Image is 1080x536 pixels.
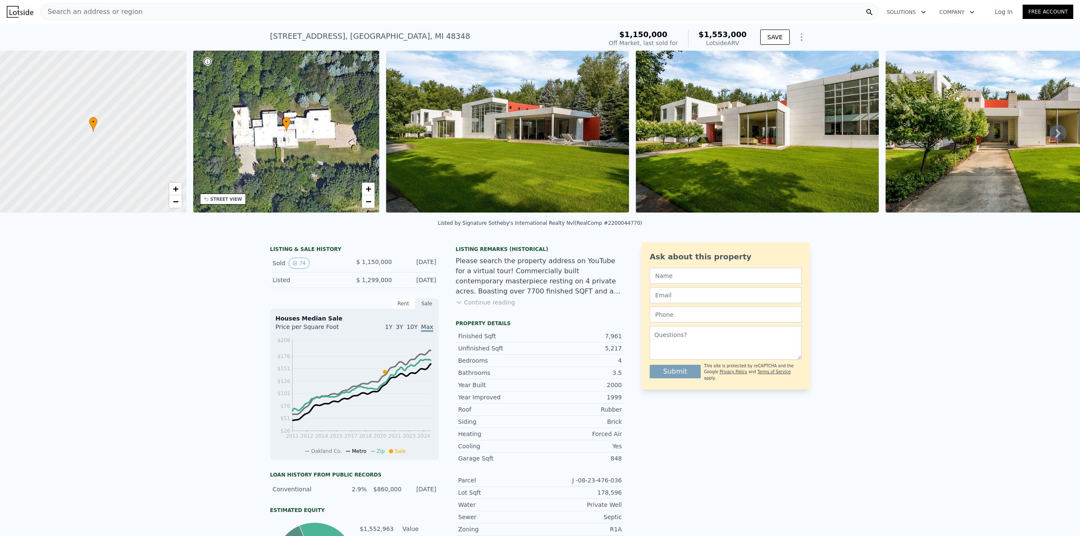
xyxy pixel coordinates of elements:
div: 178,596 [540,488,622,497]
span: $ 1,150,000 [356,259,392,265]
a: Zoom in [362,183,375,195]
div: $860,000 [372,485,401,493]
td: Value [401,524,439,533]
div: Rubber [540,405,622,414]
div: Year Improved [458,393,540,401]
div: [STREET_ADDRESS] , [GEOGRAPHIC_DATA] , MI 48348 [270,30,470,42]
td: $1,552,963 [359,524,394,533]
div: Listed [273,276,348,284]
div: [DATE] [407,485,436,493]
button: Submit [650,365,701,378]
div: Sale [415,298,439,309]
div: [DATE] [399,276,436,284]
tspan: $101 [277,391,290,396]
div: LISTING & SALE HISTORY [270,246,439,254]
div: J -08-23-476-036 [540,476,622,485]
span: + [173,183,178,194]
span: + [366,183,371,194]
tspan: 2014 [315,433,328,439]
div: Rent [391,298,415,309]
div: Off Market, last sold for [609,39,678,47]
tspan: 2012 [300,433,313,439]
div: Brick [540,417,622,426]
img: Sale: 63800515 Parcel: 58377825 [636,51,879,213]
div: Unfinished Sqft [458,344,540,353]
div: • [89,117,97,132]
div: Please search the property address on YouTube for a virtual tour! Commercially built contemporary... [456,256,624,296]
div: R1A [540,525,622,533]
div: Year Built [458,381,540,389]
span: • [89,118,97,126]
div: Ask about this property [650,251,802,263]
div: Septic [540,513,622,521]
span: Sale [395,448,406,454]
a: Zoom in [169,183,182,195]
input: Phone [650,307,802,323]
div: Parcel [458,476,540,485]
div: Yes [540,442,622,450]
div: Sewer [458,513,540,521]
tspan: 2018 [359,433,372,439]
div: Bedrooms [458,356,540,365]
div: 7,961 [540,332,622,340]
span: $ 1,299,000 [356,277,392,283]
div: Private Well [540,501,622,509]
tspan: 2015 [330,433,343,439]
div: Forced Air [540,430,622,438]
div: Water [458,501,540,509]
span: Max [421,323,433,332]
div: 3.5 [540,369,622,377]
a: Log In [985,8,1023,16]
div: Conventional [273,485,332,493]
button: Show Options [793,29,810,46]
a: Zoom out [362,195,375,208]
span: Metro [352,448,366,454]
div: Estimated Equity [270,507,439,514]
img: Sale: 63800515 Parcel: 58377825 [386,51,629,213]
div: Price per Square Foot [275,323,354,336]
div: Garage Sqft [458,454,540,463]
img: Lotside [7,6,33,18]
div: Sold [273,258,348,269]
input: Email [650,287,802,303]
a: Privacy Policy [720,369,747,374]
div: Finished Sqft [458,332,540,340]
div: Bathrooms [458,369,540,377]
div: Loan history from public records [270,471,439,478]
div: Houses Median Sale [275,314,433,323]
span: − [173,196,178,207]
div: Listed by Signature Sotheby's International Realty Nvl (RealComp #2200044770) [438,220,643,226]
span: $1,553,000 [699,30,747,39]
tspan: $76 [281,403,290,409]
tspan: 2017 [344,433,357,439]
div: Heating [458,430,540,438]
span: 3Y [396,323,403,330]
div: Property details [456,320,624,327]
div: 1999 [540,393,622,401]
div: [DATE] [399,258,436,269]
div: Lotside ARV [699,39,747,47]
span: Oakland Co. [311,448,342,454]
div: 2000 [540,381,622,389]
a: Terms of Service [757,369,791,374]
input: Name [650,268,802,284]
tspan: 2011 [286,433,299,439]
tspan: $26 [281,428,290,434]
div: 848 [540,454,622,463]
tspan: 2024 [417,433,430,439]
button: Company [933,5,981,20]
div: Lot Sqft [458,488,540,497]
tspan: $51 [281,415,290,421]
div: 4 [540,356,622,365]
tspan: $151 [277,366,290,372]
div: This site is protected by reCAPTCHA and the Google and apply. [704,363,802,381]
span: 1Y [385,323,392,330]
button: SAVE [760,30,790,45]
div: Zoning [458,525,540,533]
div: 5,217 [540,344,622,353]
span: Zip [377,448,385,454]
div: Siding [458,417,540,426]
button: View historical data [289,258,309,269]
span: $1,150,000 [619,30,667,39]
div: STREET VIEW [211,196,242,202]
